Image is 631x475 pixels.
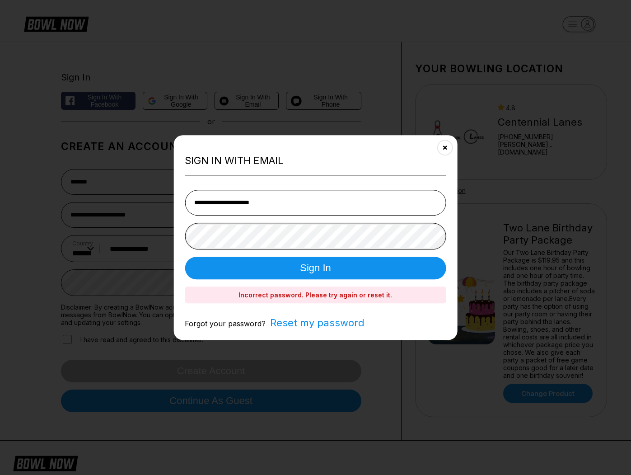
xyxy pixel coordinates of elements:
h2: Sign in with Email [185,155,446,167]
div: Forgot your password? [185,303,446,329]
div: Incorrect password. Please try again or reset it. [185,287,446,303]
button: Sign In [185,257,446,279]
span: Reset my password [266,317,365,329]
button: Close [434,136,456,159]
